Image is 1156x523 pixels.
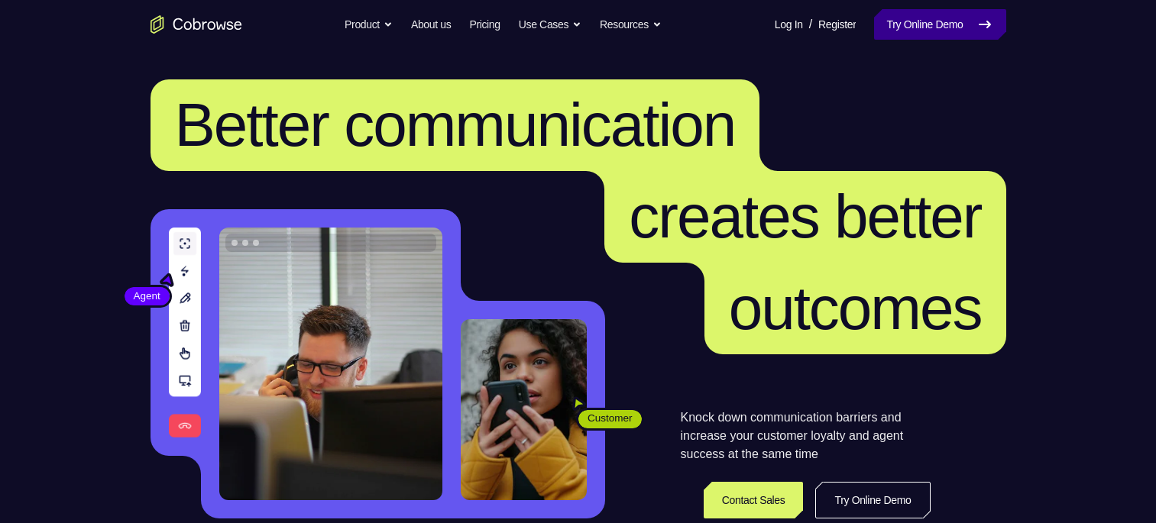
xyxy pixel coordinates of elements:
[600,9,662,40] button: Resources
[519,9,581,40] button: Use Cases
[815,482,930,518] a: Try Online Demo
[461,319,587,500] img: A customer holding their phone
[629,182,981,250] span: creates better
[681,408,931,463] p: Knock down communication barriers and increase your customer loyalty and agent success at the sam...
[874,9,1005,40] a: Try Online Demo
[729,274,982,342] span: outcomes
[469,9,500,40] a: Pricing
[411,9,451,40] a: About us
[704,482,804,518] a: Contact Sales
[345,9,393,40] button: Product
[818,9,856,40] a: Register
[775,9,803,40] a: Log In
[151,15,242,34] a: Go to the home page
[175,91,736,159] span: Better communication
[219,228,442,500] img: A customer support agent talking on the phone
[809,15,812,34] span: /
